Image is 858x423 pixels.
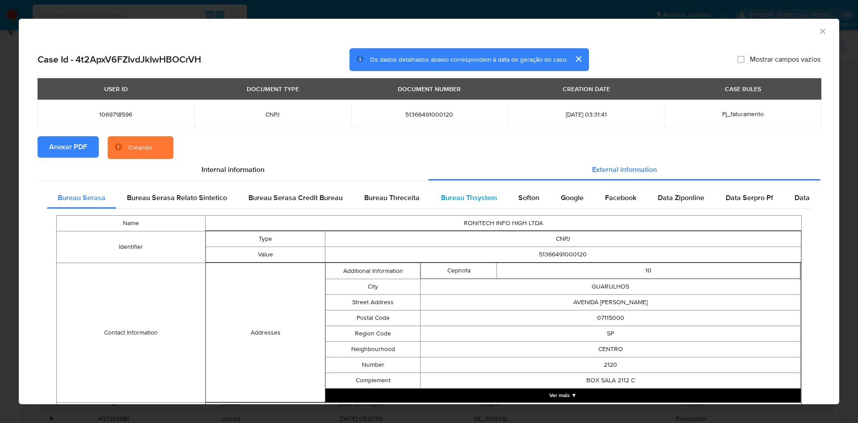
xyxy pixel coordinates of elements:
[57,216,206,231] td: Name
[325,403,801,419] td: Sociedade Empresária Limitada
[421,373,801,389] td: BOX SALA 2112 C
[325,357,421,373] td: Number
[325,263,421,279] td: Additional Information
[325,342,421,357] td: Neighbourhood
[38,136,99,158] button: Anexar PDF
[370,55,568,64] span: Os dados detalhados abaixo correspondem à data de geração do caso.
[421,295,801,310] td: AVENIDA [PERSON_NAME]
[364,193,420,203] span: Bureau Threceita
[48,110,184,118] span: 1069718596
[362,110,497,118] span: 51366491000120
[421,263,497,279] td: Cepnota
[561,193,584,203] span: Google
[49,137,87,157] span: Anexar PDF
[99,81,133,96] div: USER ID
[795,193,841,203] span: Data Serpro Pj
[605,193,636,203] span: Facebook
[127,193,227,203] span: Bureau Serasa Relato Sintetico
[206,231,325,247] td: Type
[421,326,801,342] td: SP
[325,295,421,310] td: Street Address
[818,27,826,35] button: Fechar a janela
[568,48,589,70] button: cerrar
[19,19,839,404] div: closure-recommendation-modal
[750,55,820,64] span: Mostrar campos vazios
[325,279,421,295] td: City
[722,109,764,118] span: Pj_faturamento
[248,193,343,203] span: Bureau Serasa Credit Bureau
[206,403,325,419] td: Legal Type
[518,193,539,203] span: Softon
[719,81,766,96] div: CASE RULES
[206,263,325,402] td: Addresses
[325,389,801,402] button: Expand array
[421,310,801,326] td: 07115000
[325,373,421,389] td: Complement
[325,231,801,247] td: CNPJ
[497,263,800,279] td: 10
[47,187,811,209] div: Detailed external info
[421,279,801,295] td: GUARULHOS
[325,310,421,326] td: Postal Code
[241,81,304,96] div: DOCUMENT TYPE
[38,159,820,180] div: Detailed info
[557,81,615,96] div: CREATION DATE
[325,326,421,342] td: Region Code
[205,110,341,118] span: CNPJ
[658,193,704,203] span: Data Ziponline
[518,110,654,118] span: [DATE] 03:31:41
[128,143,152,152] div: Creando
[206,216,802,231] td: RONITECH INFO HIGH LTDA
[392,81,466,96] div: DOCUMENT NUMBER
[325,247,801,263] td: 51366491000120
[421,342,801,357] td: CENTRO
[592,164,657,175] span: External information
[206,247,325,263] td: Value
[726,193,773,203] span: Data Serpro Pf
[202,164,265,175] span: Internal information
[441,193,497,203] span: Bureau Thsystem
[421,357,801,373] td: 2120
[38,54,201,65] h2: Case Id - 4t2ApxV6FZIvdJkIwHBOCrVH
[57,231,206,263] td: Identifier
[737,56,744,63] input: Mostrar campos vazios
[57,263,206,403] td: Contact Information
[58,193,105,203] span: Bureau Serasa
